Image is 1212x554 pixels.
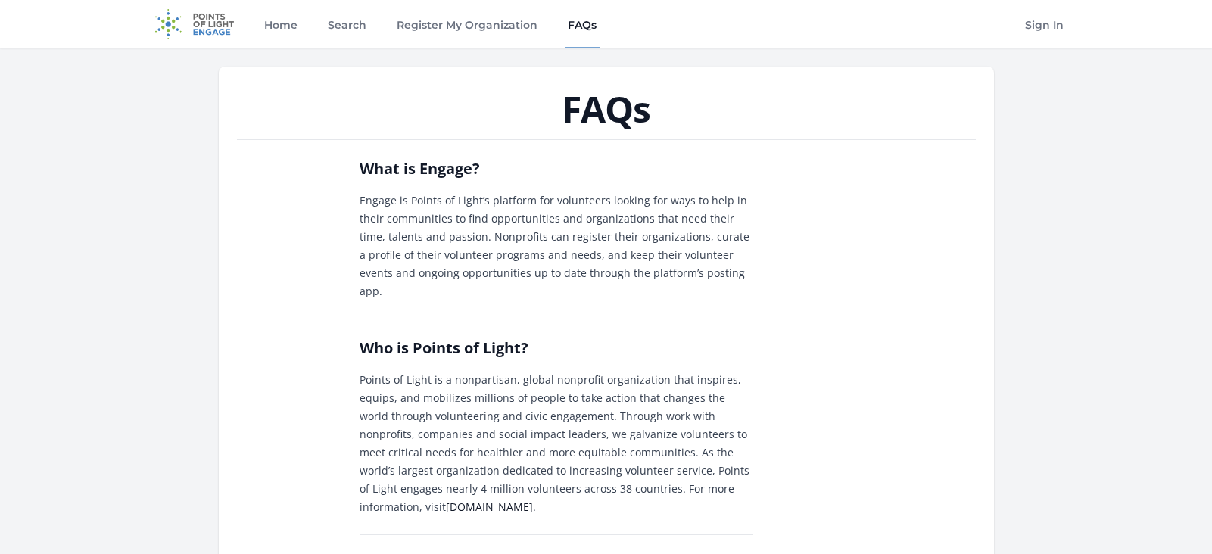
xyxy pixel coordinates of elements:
a: [DOMAIN_NAME] [446,500,533,514]
h2: What is Engage? [360,158,753,179]
h2: Who is Points of Light? [360,338,753,359]
p: Points of Light is a nonpartisan, global nonprofit organization that inspires, equips, and mobili... [360,371,753,516]
p: Engage is Points of Light’s platform for volunteers looking for ways to help in their communities... [360,191,753,300]
h1: FAQs [237,91,976,127]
